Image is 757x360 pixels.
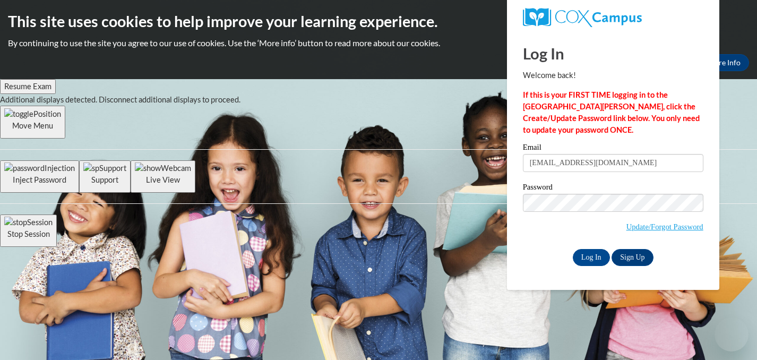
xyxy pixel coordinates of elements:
[8,37,749,49] p: By continuing to use the site you agree to our use of cookies. Use the ‘More info’ button to read...
[83,174,126,186] p: Support
[523,8,642,27] img: COX Campus
[79,160,131,193] button: Support
[135,162,191,174] img: showWebcam
[523,143,703,154] label: Email
[523,90,700,134] strong: If this is your FIRST TIME logging in to the [GEOGRAPHIC_DATA][PERSON_NAME], click the Create/Upd...
[612,249,653,266] a: Sign Up
[637,292,658,313] iframe: Close message
[4,108,61,120] img: togglePosition
[4,228,53,240] p: Stop Session
[573,249,610,266] input: Log In
[4,217,53,228] img: stopSession
[4,174,75,186] p: Inject Password
[626,222,703,231] a: Update/Forgot Password
[715,318,749,352] iframe: Button to launch messaging window
[523,70,703,81] p: Welcome back!
[523,42,703,64] h1: Log In
[523,183,703,194] label: Password
[699,54,749,71] a: More Info
[8,11,749,32] h2: This site uses cookies to help improve your learning experience.
[135,174,191,186] p: Live View
[83,162,126,174] img: spSupport
[523,8,703,27] a: COX Campus
[131,160,195,193] button: Live View
[4,120,61,132] p: Move Menu
[4,162,75,174] img: passwordInjection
